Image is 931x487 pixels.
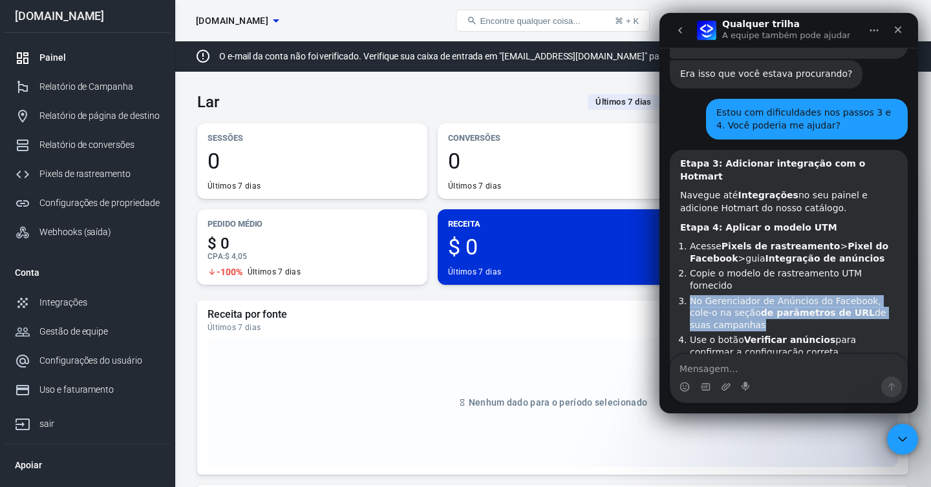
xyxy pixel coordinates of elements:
font: > [180,228,188,238]
div: Etapa 3: Adicionar integração com o HotmartNavegue atéIntegraçõesno seu painel e adicione Hotmart... [10,137,248,397]
font: Sessões [208,133,243,143]
font: Conta [15,267,39,278]
font: Relatório de conversões [39,140,134,150]
div: AnyTrack diz… [10,137,248,399]
font: Pixels de rastreamento [39,169,131,179]
font: ⌘ + K [615,16,639,26]
font: $ 0 [208,234,230,253]
font: Copie o modelo de rastreamento UTM fornecido [30,255,202,278]
font: Era isso que você estava procurando? [21,56,193,66]
font: Estou com dificuldades nos passos 3 e 4. Você poderia me ajudar? [57,94,231,118]
font: Últimos 7 dias [595,97,652,107]
font: Verificar anúncios [85,322,177,332]
iframe: Chat ao vivo do Intercom [887,424,918,455]
font: Apoiar [15,460,42,470]
font: [DOMAIN_NAME] [196,16,268,26]
font: Etapa 4: Aplicar o modelo UTM [21,209,178,220]
font: 0 [208,148,220,174]
font: No Gerenciador de Anúncios do Facebook, cole-o na seção [30,283,222,306]
font: Navegue até [21,177,78,187]
a: Webhooks (saída) [5,218,170,247]
font: guia [86,240,105,251]
font: Configurações do usuário [39,355,142,366]
font: Acesse [30,228,62,238]
font: [DOMAIN_NAME] [15,9,104,23]
button: Encontre qualquer coisa...⌘ + K [456,10,650,32]
div: Carina diz… [10,86,248,137]
font: Últimos 7 dias [248,267,301,276]
font: no seu painel e adicione Hotmart do nosso catálogo. [21,177,208,200]
font: Conversões [448,133,500,143]
button: Seletor de GIF [41,369,51,379]
span: institutoholistico.pt [196,13,268,29]
button: Seletor de emojis [20,369,30,379]
font: Integração de anúncios [106,240,226,251]
font: Últimos 7 dias [208,323,261,332]
font: Etapa 3: Adicionar integração com o Hotmart [21,145,206,169]
a: Painel [5,43,170,72]
font: Relatório de página de destino [39,110,160,121]
button: Start recording [82,369,92,379]
a: Pixels de rastreamento [5,160,170,189]
button: Últimos 7 dias25 [PERSON_NAME] a 31 [PERSON_NAME] de 2025 [577,92,908,113]
font: Configurações de propriedade [39,198,160,208]
font: $ 0 [448,234,478,260]
font: Últimos 7 dias [208,181,261,191]
font: sair [39,419,54,429]
font: : [223,252,225,261]
font: Gestão de equipe [39,326,108,337]
font: $ 4,05 [225,252,247,261]
a: sair [5,404,170,439]
font: Últimos 7 dias [448,181,501,191]
font: Receita por fonte [208,308,287,320]
font: -100% [217,267,242,277]
font: Integrações [78,177,138,187]
a: Relatório de conversões [5,130,170,160]
font: Integrações [39,297,87,307]
button: [DOMAIN_NAME] [191,9,284,33]
font: de parâmetros de URL [102,295,215,305]
a: Integrações [5,288,170,317]
font: Pedido médio [208,219,262,229]
textarea: Mensagem… [11,342,248,364]
div: Estou com dificuldades nos passos 3 e 4. Você poderia me ajudar? [47,86,248,127]
font: Painel [39,52,66,63]
font: de suas campanhas [30,295,226,317]
a: Gestão de equipe [5,317,170,346]
font: O e-mail da conta não foi verificado. Verifique sua caixa de entrada em "[EMAIL_ADDRESS][DOMAIN_N... [219,51,703,61]
div: Era isso que você estava procurando? [10,47,203,76]
button: Carregar anexo [61,369,72,379]
font: 0 [448,148,460,174]
font: Pixels de rastreamento [62,228,181,238]
font: Receita [448,219,480,229]
font: CPA [208,252,223,261]
font: Relatório de Campanha [39,81,133,92]
a: Configurações de propriedade [5,189,170,218]
font: Pixel do Facebook [30,228,229,251]
a: Relatório de Campanha [5,72,170,101]
font: Lar [197,93,219,111]
iframe: Chat ao vivo do Intercom [659,13,918,413]
a: sair [890,5,921,36]
a: Uso e faturamento [5,375,170,404]
font: Uso e faturamento [39,384,114,395]
font: Nenhum dado para o período selecionado [469,397,647,408]
font: Use o botão [30,322,85,332]
a: Relatório de página de destino [5,101,170,130]
font: Últimos 7 dias [448,267,501,276]
font: Webhooks (saída) [39,227,111,237]
button: Enviar uma mensagem… [222,364,242,384]
font: Encontre qualquer coisa... [480,16,580,26]
font: > [79,240,87,251]
a: Configurações do usuário [5,346,170,375]
div: AnyTrack diz… [10,47,248,86]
